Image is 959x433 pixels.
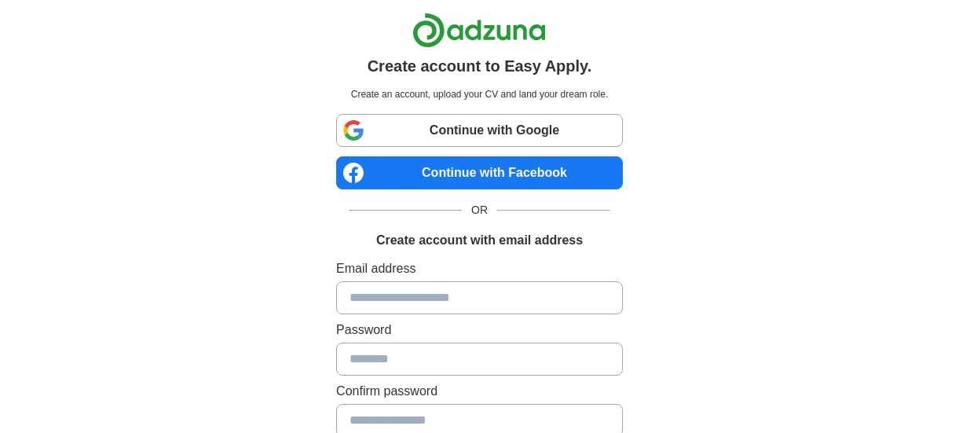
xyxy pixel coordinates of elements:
label: Password [336,321,623,339]
span: OR [462,202,497,218]
label: Email address [336,259,623,278]
label: Confirm password [336,382,623,401]
p: Create an account, upload your CV and land your dream role. [339,87,620,101]
a: Continue with Google [336,114,623,147]
img: Adzuna logo [412,13,546,48]
h1: Create account with email address [376,231,583,250]
a: Continue with Facebook [336,156,623,189]
h1: Create account to Easy Apply. [368,54,592,78]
